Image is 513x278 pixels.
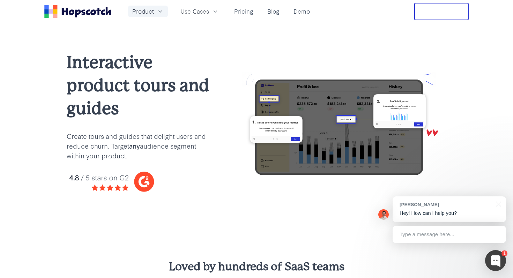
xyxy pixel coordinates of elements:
[265,6,282,17] a: Blog
[234,72,446,182] img: user onboarding with hopscotch update
[176,6,223,17] button: Use Cases
[129,141,140,150] b: any
[67,131,212,160] p: Create tours and guides that delight users and reduce churn. Target audience segment within your ...
[291,6,313,17] a: Demo
[67,51,212,120] h1: Interactive product tours and guides
[378,209,389,220] img: Mark Spera
[180,7,209,16] span: Use Cases
[501,250,507,256] div: 1
[128,6,168,17] button: Product
[400,201,492,208] div: [PERSON_NAME]
[132,7,154,16] span: Product
[400,210,499,217] p: Hey! How can I help you?
[67,168,212,195] img: hopscotch g2
[393,226,506,243] div: Type a message here...
[414,3,469,20] button: Free Trial
[231,6,256,17] a: Pricing
[44,5,111,18] a: Home
[44,259,469,275] h3: Loved by hundreds of SaaS teams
